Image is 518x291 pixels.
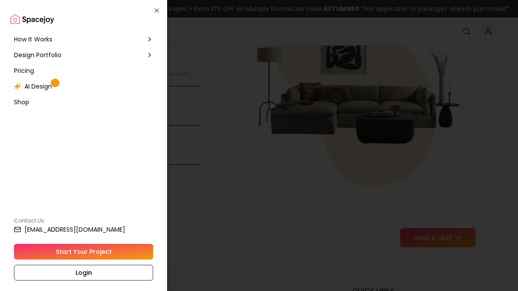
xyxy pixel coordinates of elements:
[14,66,34,75] span: Pricing
[14,51,62,59] span: Design Portfolio
[14,265,153,281] a: Login
[10,10,54,28] a: Spacejoy
[14,35,52,44] span: How It Works
[14,226,153,233] a: [EMAIL_ADDRESS][DOMAIN_NAME]
[14,217,153,224] p: Contact Us:
[24,82,52,91] span: AI Design
[14,98,29,106] span: Shop
[10,10,54,28] img: Spacejoy Logo
[24,226,125,233] small: [EMAIL_ADDRESS][DOMAIN_NAME]
[14,244,153,260] a: Start Your Project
